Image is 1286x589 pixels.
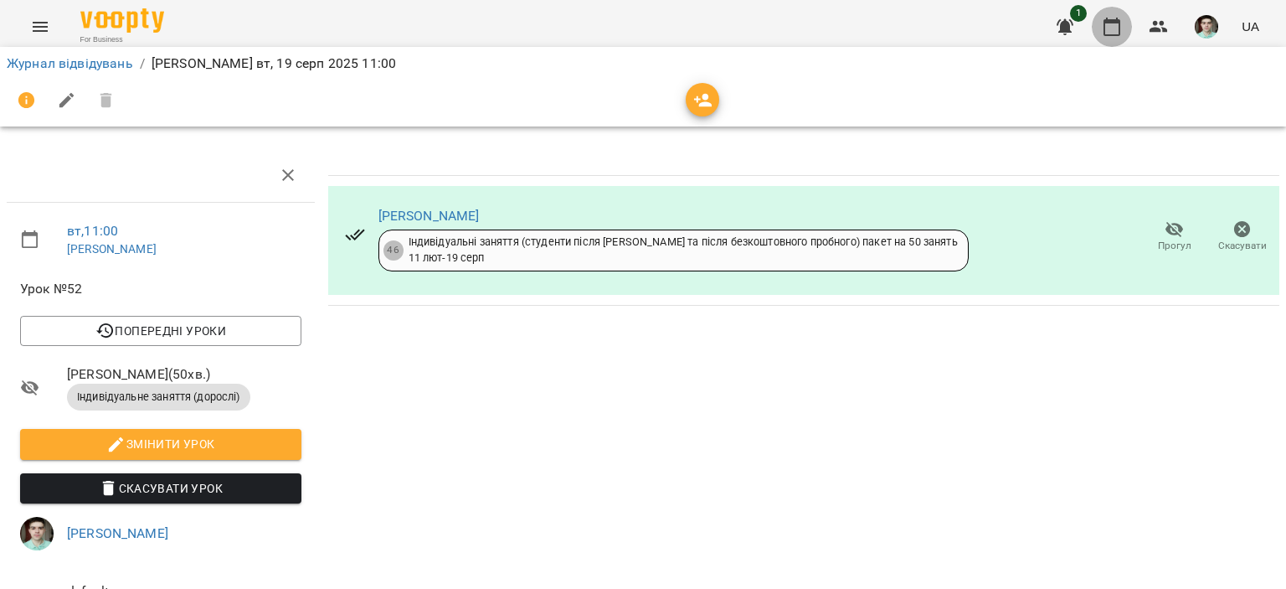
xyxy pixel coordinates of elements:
[20,473,301,504] button: Скасувати Урок
[20,279,301,299] span: Урок №52
[67,364,301,385] span: [PERSON_NAME] ( 50 хв. )
[1235,11,1266,42] button: UA
[1140,214,1208,261] button: Прогул
[7,54,1279,74] nav: breadcrumb
[1242,18,1259,35] span: UA
[140,54,145,74] li: /
[20,429,301,459] button: Змінити урок
[1158,239,1191,253] span: Прогул
[1208,214,1276,261] button: Скасувати
[80,8,164,33] img: Voopty Logo
[409,235,958,266] div: Індивідуальні заняття (студенти після [PERSON_NAME] та після безкоштовного пробного) пакет на 50 ...
[1195,15,1218,39] img: 8482cb4e613eaef2b7d25a10e2b5d949.jpg
[7,55,133,71] a: Журнал відвідувань
[67,242,157,256] a: [PERSON_NAME]
[20,7,60,47] button: Menu
[67,223,118,239] a: вт , 11:00
[67,390,250,405] span: Індивідуальне заняття (дорослі)
[33,478,288,499] span: Скасувати Урок
[383,240,404,261] div: 46
[20,316,301,346] button: Попередні уроки
[152,54,396,74] p: [PERSON_NAME] вт, 19 серп 2025 11:00
[1218,239,1267,253] span: Скасувати
[1070,5,1087,22] span: 1
[67,525,168,541] a: [PERSON_NAME]
[378,208,480,224] a: [PERSON_NAME]
[80,34,164,45] span: For Business
[20,517,54,550] img: 8482cb4e613eaef2b7d25a10e2b5d949.jpg
[33,434,288,454] span: Змінити урок
[33,321,288,341] span: Попередні уроки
